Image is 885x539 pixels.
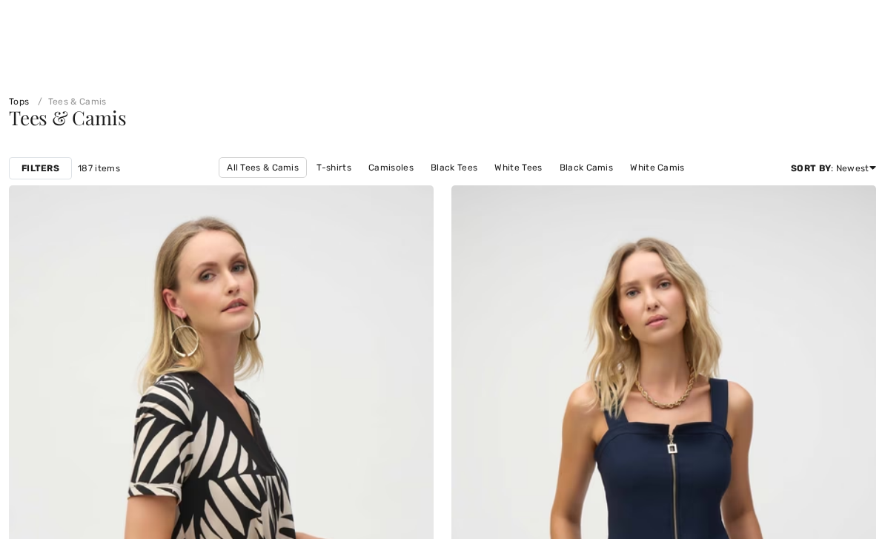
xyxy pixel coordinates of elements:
span: 187 items [78,162,120,175]
a: Black Tees [423,158,485,177]
strong: Sort By [791,163,831,173]
div: : Newest [791,162,876,175]
span: Tees & Camis [9,105,126,130]
a: Black Camis [552,158,620,177]
strong: Filters [21,162,59,175]
a: [PERSON_NAME] Tees & [PERSON_NAME] [457,178,653,197]
a: Tees & Camis [32,96,107,107]
a: White Tees [487,158,549,177]
a: White Camis [623,158,692,177]
a: Camisoles [361,158,421,177]
a: [PERSON_NAME] Tees & [PERSON_NAME] [258,178,454,197]
a: All Tees & Camis [219,157,307,178]
a: Tops [9,96,29,107]
a: T-shirts [309,158,358,177]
